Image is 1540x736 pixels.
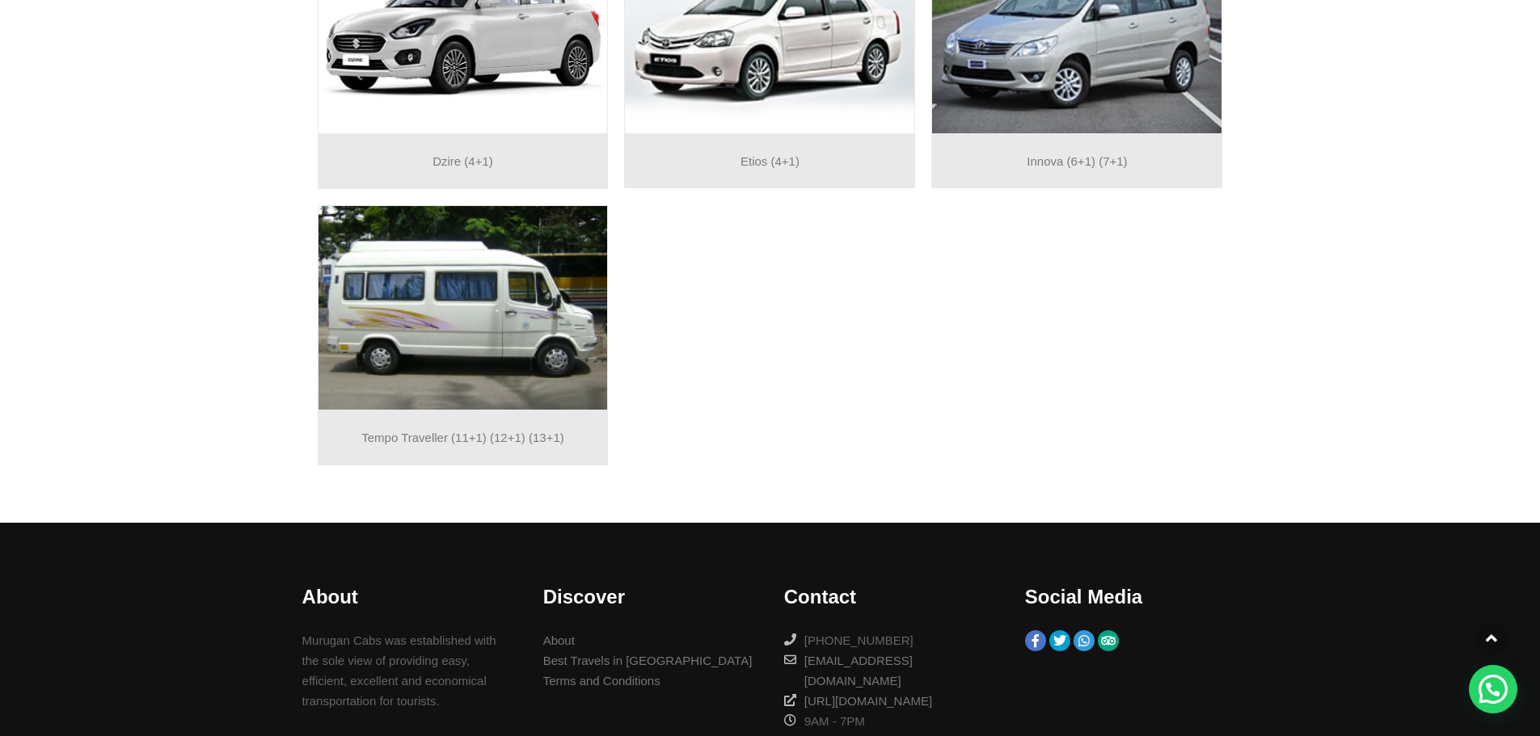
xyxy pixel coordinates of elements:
[1098,630,1119,651] a: TripAdvisor
[784,650,996,691] a: [EMAIL_ADDRESS][DOMAIN_NAME]
[784,711,996,731] div: 9AM - 7PM
[543,671,755,691] a: Terms and Conditions
[1469,665,1517,713] div: 💬 Need help? Open chat
[784,586,856,608] span: Contact
[302,633,496,708] span: Murugan Cabs was established with the sole view of providing easy, efficient, excellent and econo...
[543,650,755,671] a: Best Travels in [GEOGRAPHIC_DATA]
[784,630,996,650] div: [PHONE_NUMBER]
[302,586,358,608] span: About
[543,630,755,650] a: About
[1025,630,1046,651] a: Facebook
[543,586,625,608] span: Discover
[327,427,600,448] p: Tempo Traveller (11+1) (12+1) (13+1)
[940,151,1213,172] p: Innova (6+1) (7+1)
[633,151,906,172] p: Etios (4+1)
[1025,586,1142,608] span: Social Media
[327,151,600,172] p: Dzire (4+1)
[1074,630,1095,651] a: Whatsapp
[784,691,996,711] a: [URL][DOMAIN_NAME]
[1049,630,1070,651] a: Twitter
